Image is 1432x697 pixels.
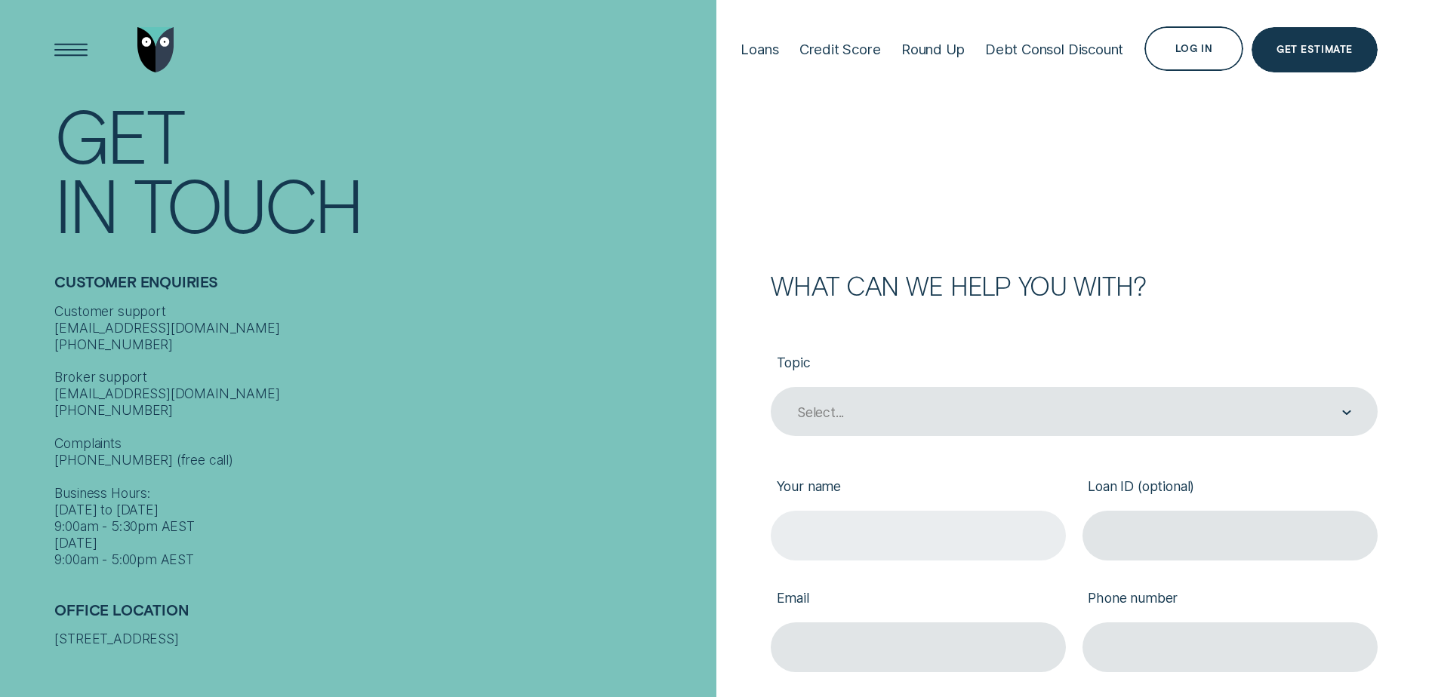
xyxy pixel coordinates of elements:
label: Phone number [1082,577,1378,623]
div: [STREET_ADDRESS] [54,631,707,647]
h2: Office Location [54,601,707,631]
a: Get Estimate [1252,27,1377,72]
div: Customer support [EMAIL_ADDRESS][DOMAIN_NAME] [PHONE_NUMBER] Broker support [EMAIL_ADDRESS][DOMAI... [54,303,707,568]
label: Loan ID (optional) [1082,465,1378,511]
label: Your name [771,465,1066,511]
div: Select... [797,404,844,421]
h2: What can we help you with? [771,273,1378,298]
div: Debt Consol Discount [985,41,1123,58]
img: Wisr [137,27,174,72]
div: Loans [741,41,778,58]
button: Log in [1144,26,1244,71]
label: Email [771,577,1066,623]
h2: Customer Enquiries [54,273,707,302]
div: Round Up [901,41,965,58]
button: Open Menu [49,27,94,72]
div: Credit Score [799,41,881,58]
h1: Get In Touch [54,100,707,239]
label: Topic [771,341,1378,387]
